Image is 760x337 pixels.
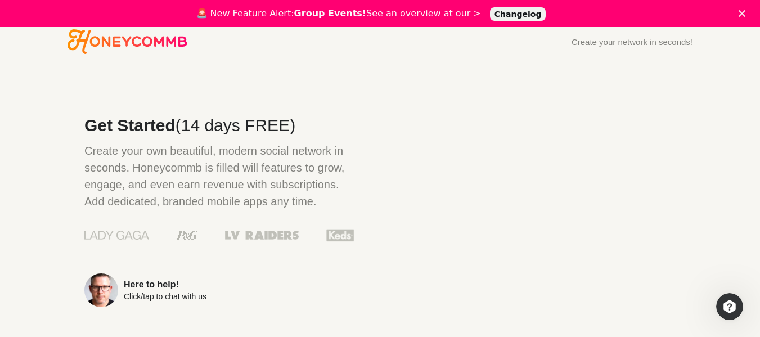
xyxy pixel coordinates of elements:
[490,7,546,21] a: Changelog
[294,8,367,19] b: Group Events!
[739,10,750,17] div: Close
[176,116,295,134] span: (14 days FREE)
[84,142,355,210] p: Create your own beautiful, modern social network in seconds. Honeycommb is filled will features t...
[326,228,354,242] img: Keds
[177,231,197,240] img: Procter & Gamble
[84,227,149,244] img: Lady Gaga
[84,117,355,134] h2: Get Started
[124,280,206,289] div: Here to help!
[716,293,743,320] iframe: Intercom live chat
[68,29,187,54] svg: Honeycommb
[225,231,299,240] img: Las Vegas Raiders
[572,38,692,46] div: Create your network in seconds!
[84,273,355,307] a: Here to help!Click/tap to chat with us
[196,8,481,19] div: 🚨 New Feature Alert: See an overview at our >
[84,273,118,307] img: Sean
[68,29,187,54] a: Go to Honeycommb homepage
[124,293,206,300] div: Click/tap to chat with us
